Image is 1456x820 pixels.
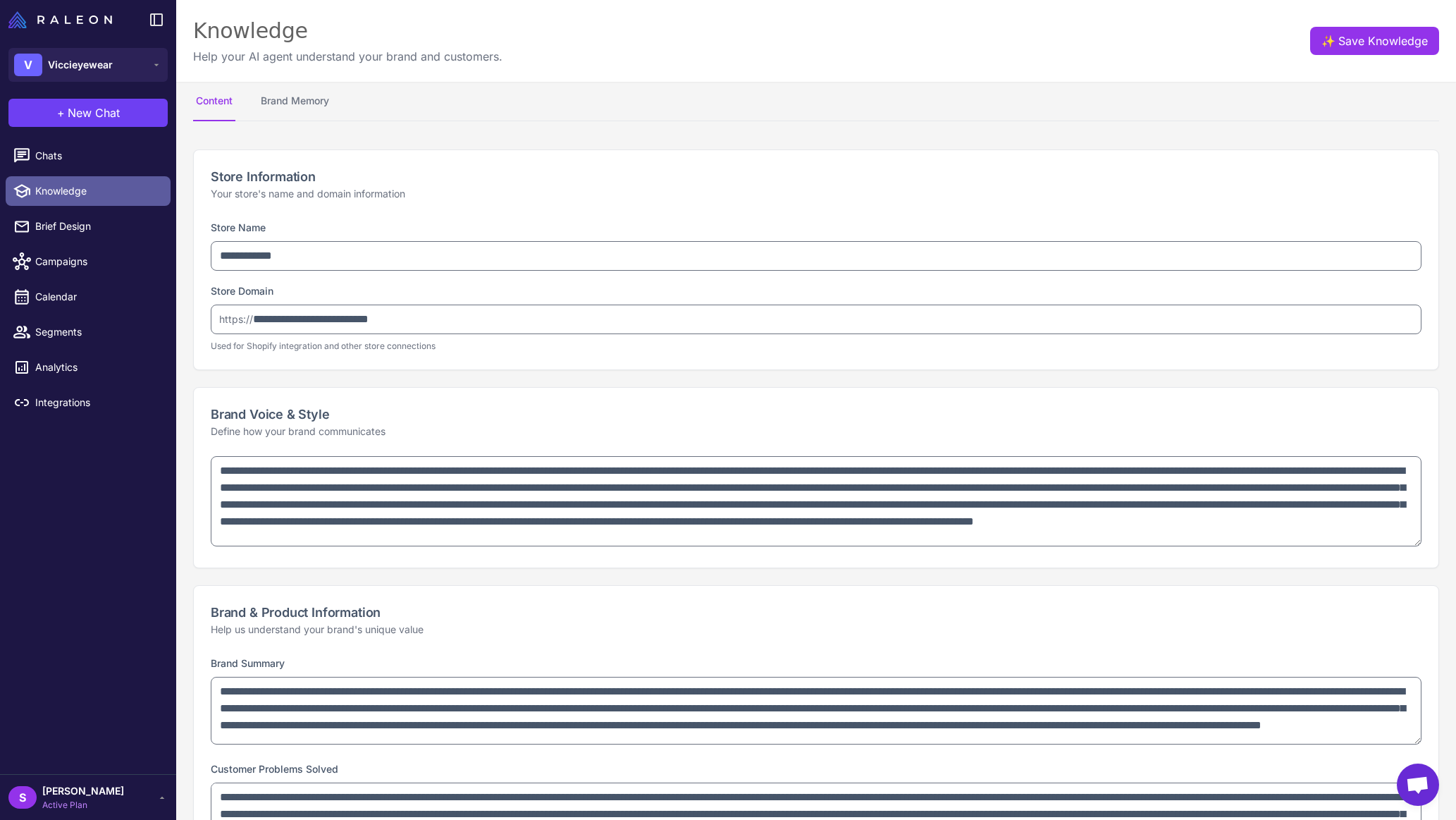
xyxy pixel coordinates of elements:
p: Define how your brand communicates [211,424,1421,439]
span: ✨ [1321,32,1333,44]
button: Content [193,82,235,121]
span: + [57,104,65,121]
label: Store Domain [211,285,273,297]
a: Brief Design [6,212,171,241]
button: VViccieyewear [8,48,168,82]
span: Brief Design [35,219,159,234]
a: Chats [6,141,171,171]
span: Segments [35,324,159,340]
a: Analytics [6,353,171,382]
p: Help us understand your brand's unique value [211,622,1421,637]
span: Campaigns [35,254,159,269]
img: Raleon Logo [8,11,112,28]
div: S [8,786,37,809]
span: New Chat [68,104,120,121]
h2: Store Information [211,167,1421,186]
h2: Brand Voice & Style [211,405,1421,424]
a: Raleon Logo [8,11,118,28]
a: Campaigns [6,247,171,276]
span: [PERSON_NAME] [42,783,124,799]
label: Brand Summary [211,657,285,669]
p: Help your AI agent understand your brand and customers. [193,48,502,65]
div: V [14,54,42,76]
label: Store Name [211,221,266,233]
button: +New Chat [8,99,168,127]
span: Knowledge [35,183,159,199]
p: Used for Shopify integration and other store connections [211,340,1421,353]
span: Chats [35,148,159,164]
a: Knowledge [6,176,171,206]
span: Integrations [35,395,159,410]
p: Your store's name and domain information [211,186,1421,202]
div: Knowledge [193,17,502,45]
span: Analytics [35,360,159,375]
button: ✨Save Knowledge [1310,27,1439,55]
a: Segments [6,317,171,347]
span: Active Plan [42,799,124,812]
a: Integrations [6,388,171,417]
span: Viccieyewear [48,57,113,73]
a: Calendar [6,282,171,312]
h2: Brand & Product Information [211,603,1421,622]
button: Brand Memory [258,82,332,121]
label: Customer Problems Solved [211,763,338,775]
div: Open chat [1397,764,1439,806]
span: Calendar [35,289,159,305]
